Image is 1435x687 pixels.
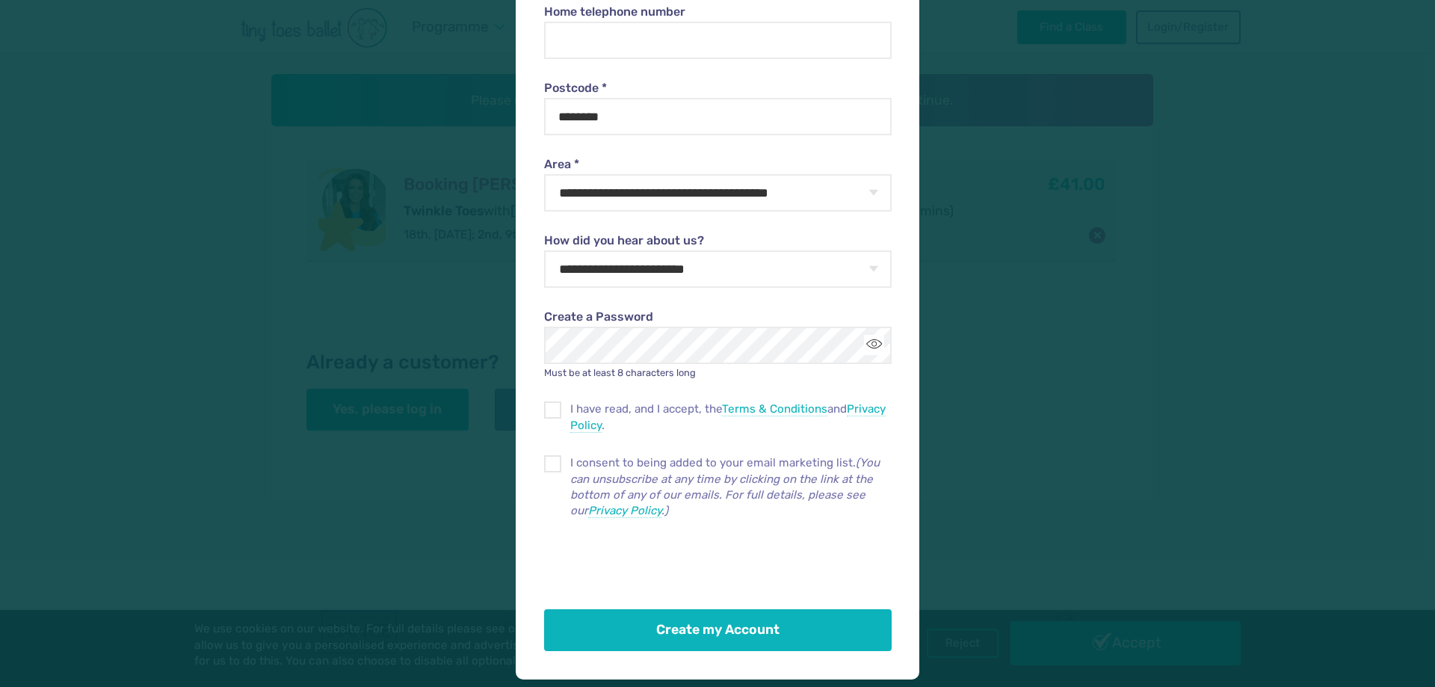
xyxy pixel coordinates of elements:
[544,156,891,173] label: Area *
[544,80,891,96] label: Postcode *
[722,402,827,416] a: Terms & Conditions
[864,335,884,355] button: Toggle password visibility
[570,402,886,432] a: Privacy Policy
[544,309,891,325] label: Create a Password
[544,232,891,249] label: How did you hear about us?
[544,534,771,593] iframe: reCAPTCHA
[588,504,661,518] a: Privacy Policy
[544,367,696,378] small: Must be at least 8 characters long
[544,609,891,651] button: Create my Account
[544,4,891,20] label: Home telephone number
[570,455,892,519] p: I consent to being added to your email marketing list.
[570,401,892,434] span: I have read, and I accept, the and .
